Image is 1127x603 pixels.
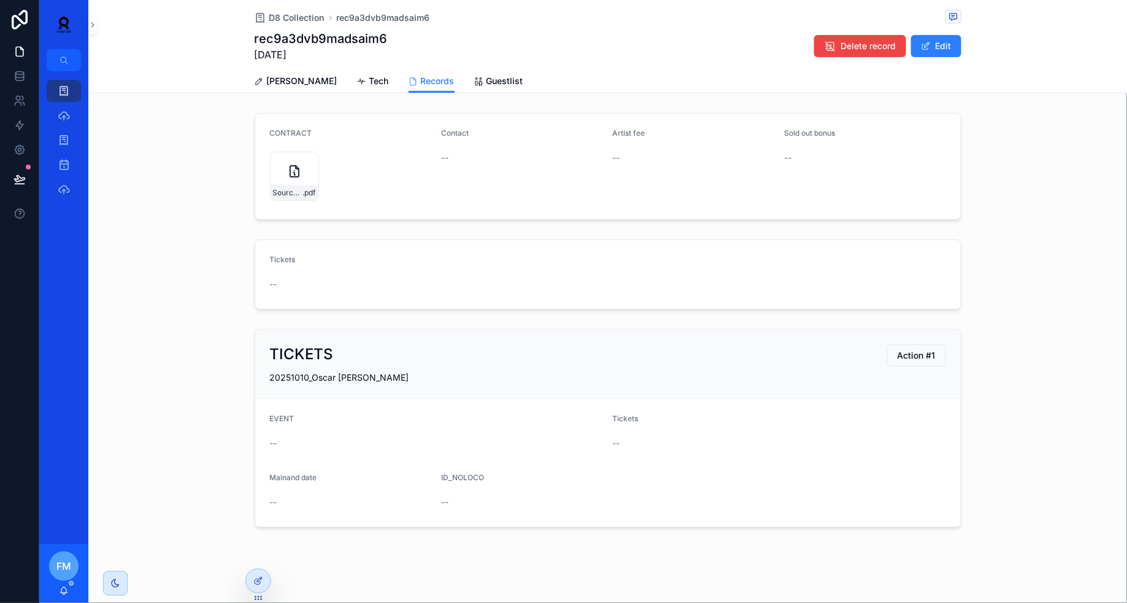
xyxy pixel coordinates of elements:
[357,70,389,95] a: Tech
[911,35,961,57] button: Edit
[613,128,645,138] span: Artist fee
[369,75,389,87] span: Tech
[39,71,88,216] div: scrollable content
[269,12,325,24] span: D8 Collection
[270,278,277,290] span: --
[255,12,325,24] a: D8 Collection
[255,30,388,47] h1: rec9a3dvb9madsaim6
[273,188,303,198] span: Source-Artist-Representation-SL-Contract-for-[PERSON_NAME]-10-10-25---Signed
[441,152,448,164] span: --
[898,349,936,362] span: Action #1
[49,15,79,34] img: App logo
[814,35,906,57] button: Delete record
[270,414,294,423] span: EVENT
[270,128,312,138] span: CONTRACT
[613,152,620,164] span: --
[613,414,639,423] span: Tickets
[441,496,448,508] span: --
[56,559,71,574] span: FM
[303,188,316,198] span: .pdf
[270,255,296,264] span: Tickets
[784,128,835,138] span: Sold out bonus
[270,437,277,449] span: --
[270,344,334,364] h2: TICKETS
[267,75,337,87] span: [PERSON_NAME]
[887,344,946,367] button: Action #1
[441,473,484,482] span: ID_NOLOCO
[409,70,455,93] a: Records
[270,372,409,383] span: 20251010_Oscar [PERSON_NAME]
[337,12,430,24] a: rec9a3dvb9madsaim6
[474,70,523,95] a: Guestlist
[613,437,620,449] span: --
[784,152,791,164] span: --
[270,496,277,508] span: --
[487,75,523,87] span: Guestlist
[441,128,469,138] span: Contact
[255,70,337,95] a: [PERSON_NAME]
[841,40,896,52] span: Delete record
[270,473,317,482] span: Mainand date
[421,75,455,87] span: Records
[255,47,388,62] span: [DATE]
